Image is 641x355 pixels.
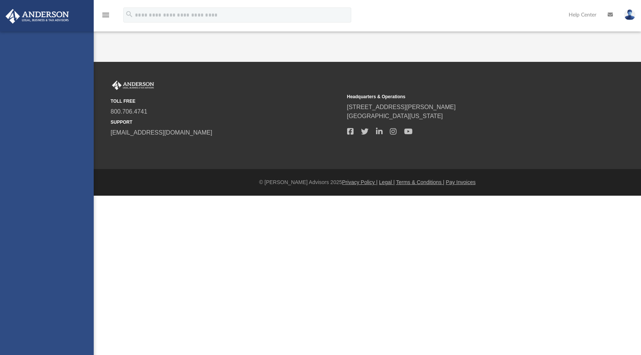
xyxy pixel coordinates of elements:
a: [STREET_ADDRESS][PERSON_NAME] [347,104,456,110]
div: © [PERSON_NAME] Advisors 2025 [94,178,641,186]
a: Pay Invoices [446,179,475,185]
a: Privacy Policy | [342,179,378,185]
a: 800.706.4741 [111,108,147,115]
small: SUPPORT [111,119,342,126]
img: Anderson Advisors Platinum Portal [3,9,71,24]
a: Terms & Conditions | [396,179,445,185]
small: Headquarters & Operations [347,93,578,100]
a: menu [101,14,110,19]
a: [GEOGRAPHIC_DATA][US_STATE] [347,113,443,119]
a: [EMAIL_ADDRESS][DOMAIN_NAME] [111,129,212,136]
img: Anderson Advisors Platinum Portal [111,81,156,90]
a: Legal | [379,179,395,185]
img: User Pic [624,9,635,20]
small: TOLL FREE [111,98,342,105]
i: menu [101,10,110,19]
i: search [125,10,133,18]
